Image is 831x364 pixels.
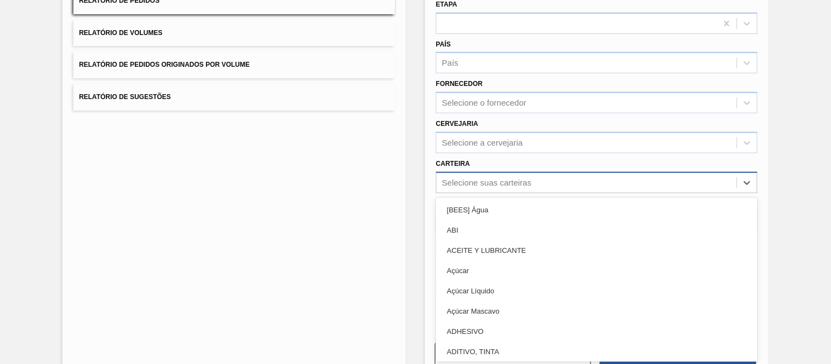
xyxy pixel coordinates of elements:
label: Fornecedor [436,80,483,88]
div: Açúcar Líquido [436,281,758,301]
div: ADHESIVO [436,321,758,342]
div: Selecione suas carteiras [442,178,531,187]
button: Relatório de Sugestões [73,84,395,111]
div: Açúcar [436,261,758,281]
span: Relatório de Sugestões [79,93,171,101]
button: Relatório de Volumes [73,20,395,47]
span: Relatório de Volumes [79,29,162,37]
label: Etapa [436,1,457,8]
div: ABI [436,220,758,240]
label: Carteira [436,160,470,167]
span: Relatório de Pedidos Originados por Volume [79,61,250,68]
div: ACEITE Y LUBRICANTE [436,240,758,261]
button: Relatório de Pedidos Originados por Volume [73,51,395,78]
label: Cervejaria [436,120,478,128]
div: [BEES] Água [436,200,758,220]
div: Açúcar Mascavo [436,301,758,321]
div: Selecione a cervejaria [442,138,523,147]
div: ADITIVO, TINTA [436,342,758,362]
div: País [442,59,459,68]
label: País [436,41,451,48]
div: Selecione o fornecedor [442,99,526,108]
